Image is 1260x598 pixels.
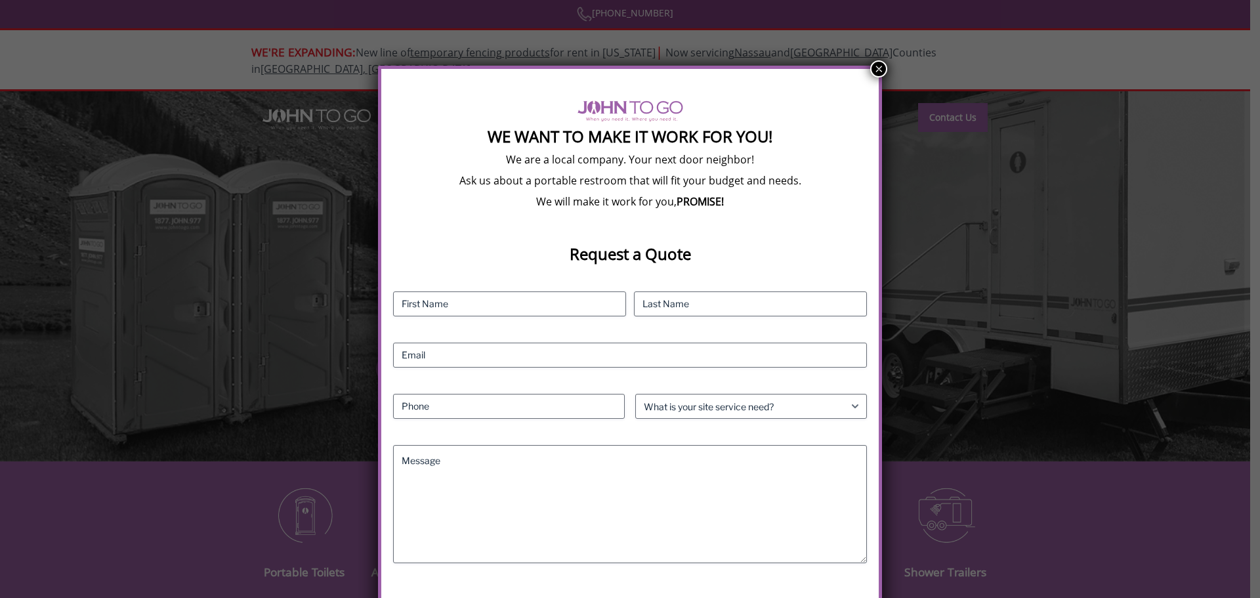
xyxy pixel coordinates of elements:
button: Close [870,60,887,77]
img: logo of viptogo [577,100,683,121]
p: Ask us about a portable restroom that will fit your budget and needs. [393,173,867,188]
p: We will make it work for you, [393,194,867,209]
p: We are a local company. Your next door neighbor! [393,152,867,167]
input: First Name [393,291,626,316]
input: Phone [393,394,625,419]
input: Email [393,343,867,368]
b: PROMISE! [677,194,724,209]
strong: Request a Quote [570,243,691,265]
input: Last Name [634,291,867,316]
strong: We Want To Make It Work For You! [488,125,772,147]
